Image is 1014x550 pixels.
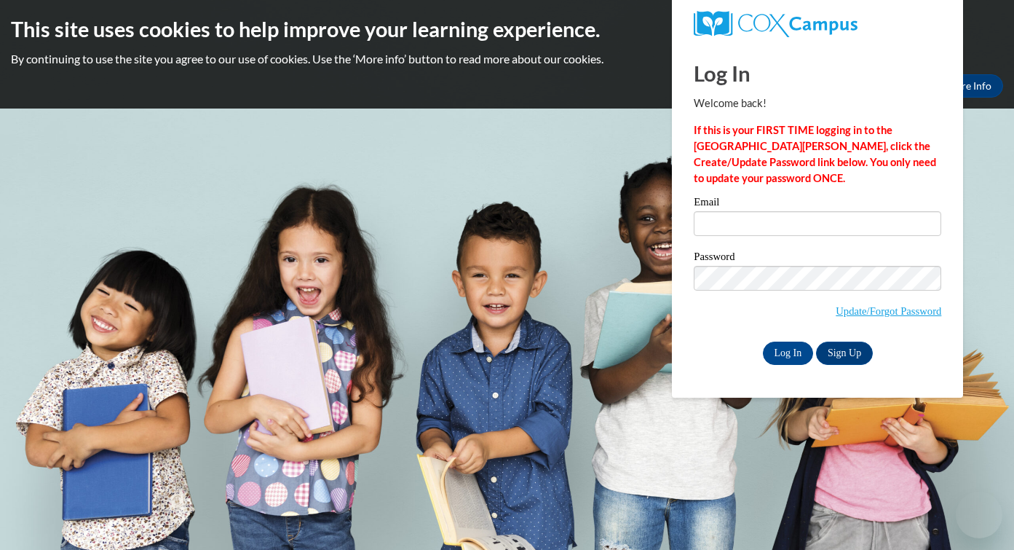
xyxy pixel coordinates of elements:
a: Update/Forgot Password [836,305,941,317]
label: Password [694,251,941,266]
a: COX Campus [694,11,941,37]
strong: If this is your FIRST TIME logging in to the [GEOGRAPHIC_DATA][PERSON_NAME], click the Create/Upd... [694,124,936,184]
img: COX Campus [694,11,857,37]
h2: This site uses cookies to help improve your learning experience. [11,15,1003,44]
h1: Log In [694,58,941,88]
a: Sign Up [816,342,873,365]
input: Log In [763,342,814,365]
a: More Info [935,74,1003,98]
label: Email [694,197,941,211]
p: By continuing to use the site you agree to our use of cookies. Use the ‘More info’ button to read... [11,51,1003,67]
iframe: Button to launch messaging window [956,492,1002,538]
p: Welcome back! [694,95,941,111]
